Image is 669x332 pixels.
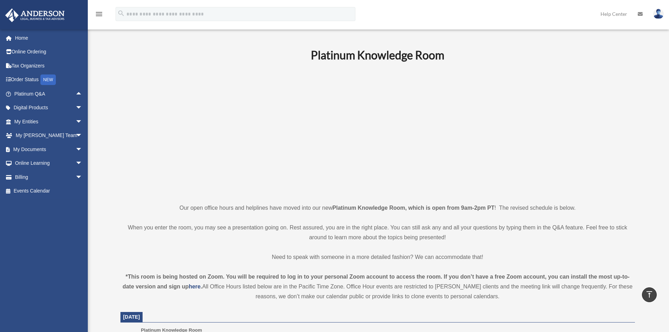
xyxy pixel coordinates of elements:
[95,12,103,18] a: menu
[123,274,630,289] strong: *This room is being hosted on Zoom. You will be required to log in to your personal Zoom account ...
[5,129,93,143] a: My [PERSON_NAME] Teamarrow_drop_down
[201,284,202,289] strong: .
[653,9,664,19] img: User Pic
[5,59,93,73] a: Tax Organizers
[5,142,93,156] a: My Documentsarrow_drop_down
[5,31,93,45] a: Home
[5,184,93,198] a: Events Calendar
[5,170,93,184] a: Billingarrow_drop_down
[40,74,56,85] div: NEW
[120,272,635,301] div: All Office Hours listed below are in the Pacific Time Zone. Office Hour events are restricted to ...
[76,156,90,171] span: arrow_drop_down
[5,73,93,87] a: Order StatusNEW
[120,223,635,242] p: When you enter the room, you may see a presentation going on. Rest assured, you are in the right ...
[76,87,90,101] span: arrow_drop_up
[272,71,483,190] iframe: 231110_Toby_KnowledgeRoom
[5,87,93,101] a: Platinum Q&Aarrow_drop_up
[5,115,93,129] a: My Entitiesarrow_drop_down
[5,101,93,115] a: Digital Productsarrow_drop_down
[645,290,654,299] i: vertical_align_top
[3,8,67,22] img: Anderson Advisors Platinum Portal
[5,45,93,59] a: Online Ordering
[76,115,90,129] span: arrow_drop_down
[95,10,103,18] i: menu
[189,284,201,289] a: here
[5,156,93,170] a: Online Learningarrow_drop_down
[117,9,125,17] i: search
[333,205,494,211] strong: Platinum Knowledge Room, which is open from 9am-2pm PT
[311,48,444,62] b: Platinum Knowledge Room
[123,314,140,320] span: [DATE]
[76,142,90,157] span: arrow_drop_down
[76,129,90,143] span: arrow_drop_down
[76,170,90,184] span: arrow_drop_down
[120,203,635,213] p: Our open office hours and helplines have moved into our new ! The revised schedule is below.
[642,287,657,302] a: vertical_align_top
[76,101,90,115] span: arrow_drop_down
[120,252,635,262] p: Need to speak with someone in a more detailed fashion? We can accommodate that!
